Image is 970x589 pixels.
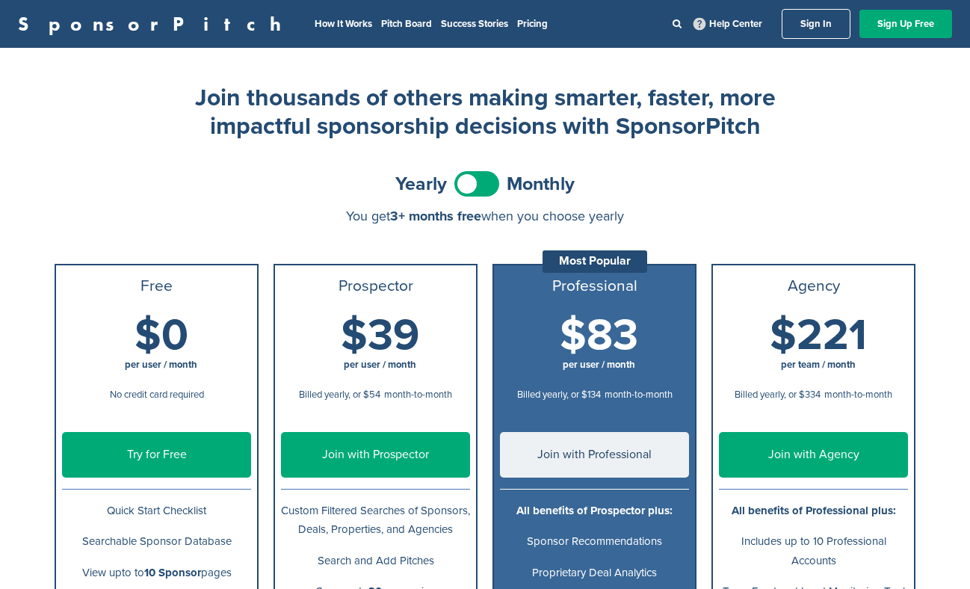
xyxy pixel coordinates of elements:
[500,532,689,551] p: Sponsor Recommendations
[605,389,673,401] span: month-to-month
[859,10,952,38] a: Sign Up Free
[781,359,856,371] span: per team / month
[281,432,470,478] a: Join with Prospector
[563,359,635,371] span: per user / month
[144,566,201,579] b: 10 Sponsor
[341,309,419,362] span: $39
[441,18,508,30] a: Success Stories
[135,309,188,362] span: $0
[782,9,850,39] a: Sign In
[507,175,575,194] span: Monthly
[62,564,251,582] p: View upto to pages
[186,84,784,141] h2: Join thousands of others making smarter, faster, more impactful sponsorship decisions with Sponso...
[125,359,197,371] span: per user / month
[18,14,291,34] a: SponsorPitch
[299,389,380,401] span: Billed yearly, or $54
[281,502,470,539] p: Custom Filtered Searches of Sponsors, Deals, Properties, and Agencies
[281,552,470,570] p: Search and Add Pitches
[384,389,452,401] span: month-to-month
[110,389,204,401] span: No credit card required
[500,432,689,478] a: Join with Professional
[390,208,481,224] span: 3+ months free
[719,532,908,570] p: Includes up to 10 Professional Accounts
[315,18,372,30] a: How It Works
[560,309,638,362] span: $83
[55,209,915,223] div: You get when you choose yearly
[500,564,689,582] p: Proprietary Deal Analytics
[719,432,908,478] a: Join with Agency
[719,277,908,295] h3: Agency
[824,389,892,401] span: month-to-month
[770,309,867,362] span: $221
[516,504,673,517] b: All benefits of Prospector plus:
[732,504,896,517] b: All benefits of Professional plus:
[517,18,548,30] a: Pricing
[62,432,251,478] a: Try for Free
[735,389,821,401] span: Billed yearly, or $334
[500,277,689,295] h3: Professional
[691,15,765,33] a: Help Center
[62,502,251,520] p: Quick Start Checklist
[517,389,601,401] span: Billed yearly, or $134
[381,18,432,30] a: Pitch Board
[281,277,470,295] h3: Prospector
[62,277,251,295] h3: Free
[62,532,251,551] p: Searchable Sponsor Database
[543,250,647,273] div: Most Popular
[395,175,447,194] span: Yearly
[344,359,416,371] span: per user / month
